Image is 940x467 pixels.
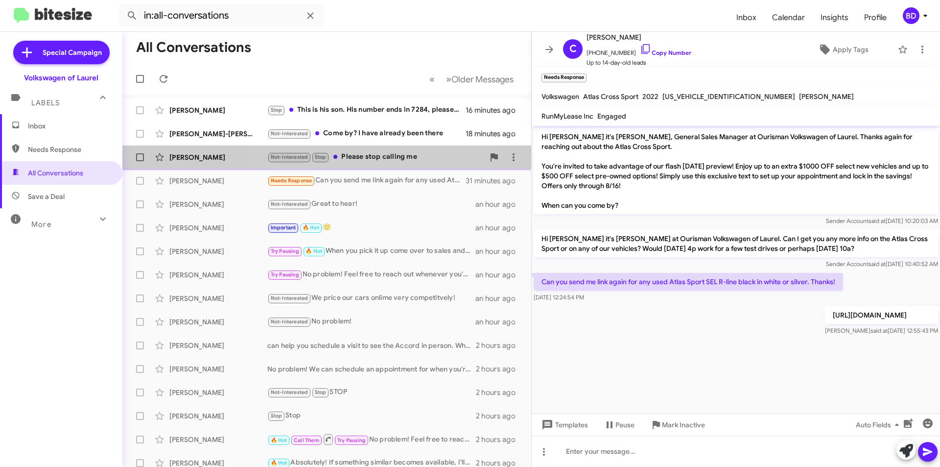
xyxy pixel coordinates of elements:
a: Insights [813,3,856,32]
div: BD [903,7,919,24]
div: [PERSON_NAME]-[PERSON_NAME] [169,129,267,139]
span: Save a Deal [28,192,65,201]
div: [PERSON_NAME] [169,270,267,280]
button: Previous [423,69,441,89]
span: Not-Interested [271,295,308,301]
div: [PERSON_NAME] [169,223,267,233]
div: Can you send me link again for any used Atlas Sport SEL R-line black in white or silver. Thanks! [267,175,466,186]
div: [PERSON_NAME] [169,152,267,162]
div: No problem! Feel free to reach out whenever you're ready next month. I'm here to help whenever yo... [267,269,475,280]
a: Calendar [764,3,813,32]
div: [PERSON_NAME] [169,294,267,303]
span: [PERSON_NAME] [799,92,854,101]
span: Engaged [597,112,626,121]
div: 2 hours ago [476,341,523,350]
span: Stop [271,107,282,113]
span: Auto Fields [856,416,903,434]
span: Not-Interested [271,389,308,395]
span: Special Campaign [43,48,102,57]
span: Important [271,224,296,231]
div: [PERSON_NAME] [169,341,267,350]
small: Needs Response [541,74,587,82]
span: [US_VEHICLE_IDENTIFICATION_NUMBER] [662,92,795,101]
button: Pause [596,416,642,434]
div: No problem! [267,316,475,327]
span: Stop [315,154,327,160]
button: Apply Tags [793,41,893,58]
div: [PERSON_NAME] [169,364,267,374]
span: Up to 14-day-old leads [587,58,691,68]
div: [PERSON_NAME] [169,199,267,209]
div: an hour ago [475,317,523,327]
span: Call Them [294,437,319,443]
span: [DATE] 12:24:54 PM [534,294,584,301]
span: 🔥 Hot [305,248,322,254]
div: [PERSON_NAME] [169,388,267,397]
span: Labels [31,98,60,107]
div: an hour ago [475,199,523,209]
div: [PERSON_NAME] [169,411,267,421]
span: [PERSON_NAME] [DATE] 12:55:43 PM [825,327,938,334]
div: [PERSON_NAME] [169,176,267,186]
span: Needs Response [28,145,111,154]
div: 2 hours ago [476,435,523,444]
span: [PERSON_NAME] [587,31,691,43]
span: Not-Interested [271,130,308,137]
div: 2 hours ago [476,388,523,397]
div: No problem! We can schedule an appointment for when you're back in the area. Just let me know you... [267,364,476,374]
div: 2 hours ago [476,364,523,374]
span: Not-Interested [271,201,308,207]
div: 31 minutes ago [466,176,523,186]
span: « [429,73,435,85]
div: 18 minutes ago [466,129,523,139]
span: 🔥 Hot [271,460,287,466]
span: More [31,220,51,229]
span: Not-Interested [271,154,308,160]
div: [PERSON_NAME] [169,246,267,256]
span: Inbox [728,3,764,32]
span: Stop [271,413,282,419]
span: Sender Account [DATE] 10:40:52 AM [826,260,938,268]
span: 🔥 Hot [271,437,287,443]
button: Mark Inactive [642,416,713,434]
div: Please stop calling me [267,151,484,163]
div: Stop [267,410,476,421]
div: This is his son. His number ends in 7284, please separate us [267,104,466,116]
span: RunMyLease Inc [541,112,593,121]
button: Templates [532,416,596,434]
div: STOP [267,387,476,398]
div: can help you schedule a visit to see the Accord in person. When would you like to come by? [267,341,476,350]
h1: All Conversations [136,40,251,55]
span: Mark Inactive [662,416,705,434]
button: Next [440,69,519,89]
span: Needs Response [271,177,312,184]
div: an hour ago [475,294,523,303]
span: 🔥 Hot [303,224,319,231]
span: 2022 [642,92,658,101]
p: Hi [PERSON_NAME] it's [PERSON_NAME], General Sales Manager at Ourisman Volkswagen of Laurel. Than... [534,128,938,214]
span: said at [870,327,888,334]
button: BD [894,7,929,24]
span: Volkswagen [541,92,579,101]
span: Older Messages [451,74,514,85]
span: All Conversations [28,168,83,178]
span: Try Pausing [271,271,299,278]
span: Atlas Cross Sport [583,92,638,101]
div: [PERSON_NAME] [169,317,267,327]
a: Profile [856,3,894,32]
p: Can you send me link again for any used Atlas Sport SEL R-line black in white or silver. Thanks! [534,273,843,291]
span: Inbox [28,121,111,131]
span: Not-Interested [271,319,308,325]
span: Templates [540,416,588,434]
div: We price our cars onlime very competitvely! [267,293,475,304]
span: » [446,73,451,85]
div: Volkswagen of Laurel [24,73,98,83]
nav: Page navigation example [424,69,519,89]
div: No problem! Feel free to reach out anytime. If you have any questions or want to set up an appoin... [267,433,476,445]
span: said at [869,260,886,268]
div: 16 minutes ago [466,105,523,115]
div: Come by? I have already been there [267,128,466,139]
